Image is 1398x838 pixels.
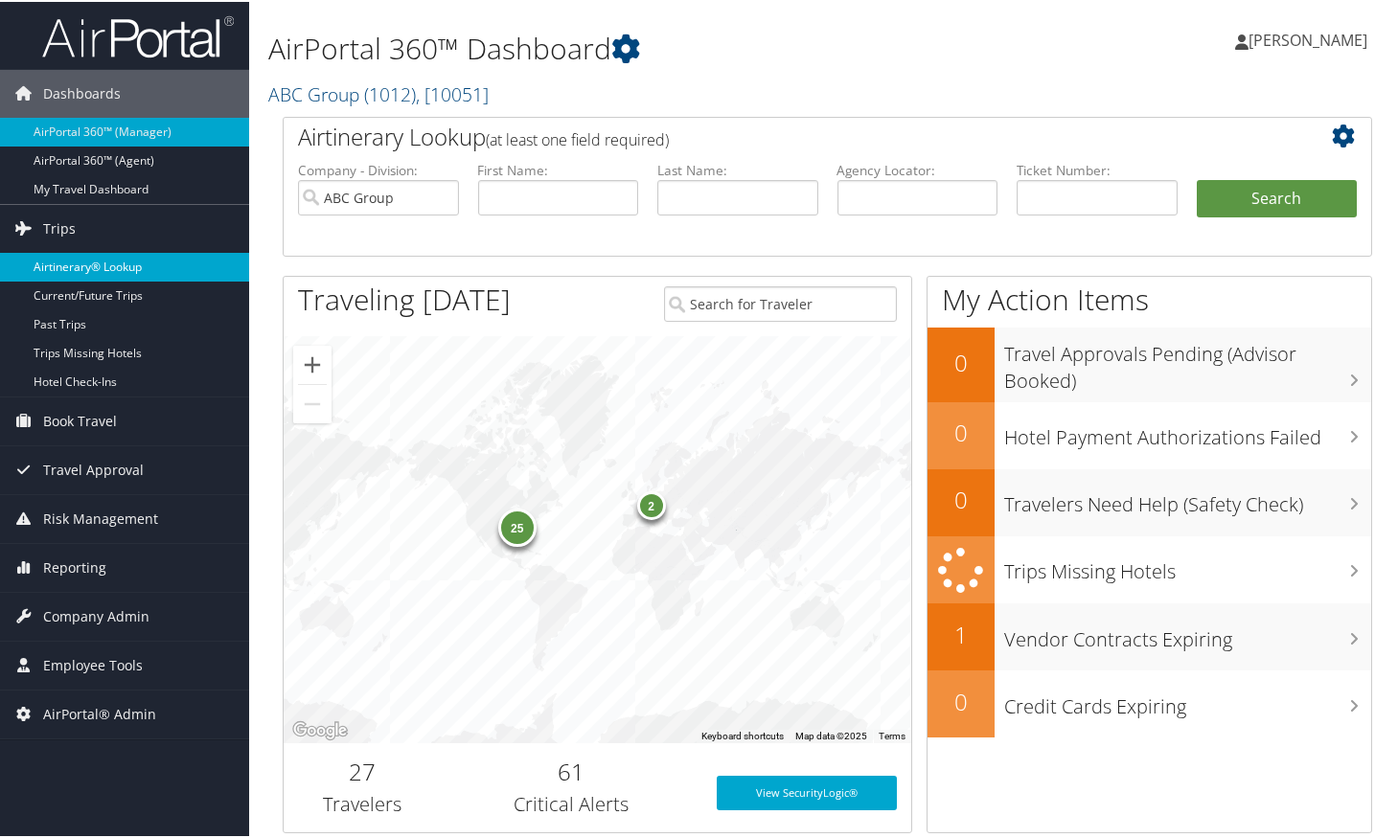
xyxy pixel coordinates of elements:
label: Agency Locator: [837,159,998,178]
button: Zoom in [293,344,332,382]
span: Book Travel [43,396,117,443]
button: Keyboard shortcuts [701,728,784,741]
h3: Vendor Contracts Expiring [1004,615,1371,651]
label: Ticket Number: [1017,159,1178,178]
h2: 61 [455,754,688,786]
a: Open this area in Google Maps (opens a new window) [288,716,352,741]
h2: Airtinerary Lookup [298,119,1266,151]
a: View SecurityLogic® [717,774,897,808]
div: 2 [637,488,666,517]
h1: My Action Items [928,278,1371,318]
span: [PERSON_NAME] [1249,28,1367,49]
h2: 0 [928,684,995,716]
h2: 27 [298,754,426,786]
span: AirPortal® Admin [43,689,156,736]
a: 1Vendor Contracts Expiring [928,601,1371,668]
h2: 0 [928,345,995,377]
h3: Travelers [298,789,426,816]
div: 25 [498,507,537,545]
span: Employee Tools [43,640,143,688]
h3: Hotel Payment Authorizations Failed [1004,413,1371,449]
button: Search [1197,178,1358,216]
img: Google [288,716,352,741]
label: Last Name: [657,159,818,178]
a: 0Travelers Need Help (Safety Check) [928,467,1371,534]
h2: 0 [928,415,995,447]
h1: Traveling [DATE] [298,278,511,318]
span: Company Admin [43,591,149,639]
h1: AirPortal 360™ Dashboard [268,27,1014,67]
span: ( 1012 ) [364,79,416,105]
label: Company - Division: [298,159,459,178]
h3: Credit Cards Expiring [1004,682,1371,718]
span: , [ 10051 ] [416,79,489,105]
a: 0Hotel Payment Authorizations Failed [928,400,1371,467]
h3: Critical Alerts [455,789,688,816]
span: Map data ©2025 [795,729,867,739]
h3: Travel Approvals Pending (Advisor Booked) [1004,329,1371,393]
span: Risk Management [43,493,158,541]
a: 0Credit Cards Expiring [928,668,1371,736]
h2: 1 [928,617,995,649]
a: ABC Group [268,79,489,105]
h3: Travelers Need Help (Safety Check) [1004,480,1371,516]
label: First Name: [478,159,639,178]
img: airportal-logo.png [42,12,234,57]
h2: 0 [928,482,995,514]
a: Terms (opens in new tab) [879,729,905,739]
a: 0Travel Approvals Pending (Advisor Booked) [928,326,1371,399]
button: Zoom out [293,383,332,421]
span: Reporting [43,542,106,590]
input: Search for Traveler [664,284,897,320]
a: [PERSON_NAME] [1235,10,1387,67]
span: Dashboards [43,68,121,116]
span: Travel Approval [43,444,144,492]
a: Trips Missing Hotels [928,534,1371,602]
span: (at least one field required) [486,127,669,148]
h3: Trips Missing Hotels [1004,547,1371,583]
span: Trips [43,203,76,251]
